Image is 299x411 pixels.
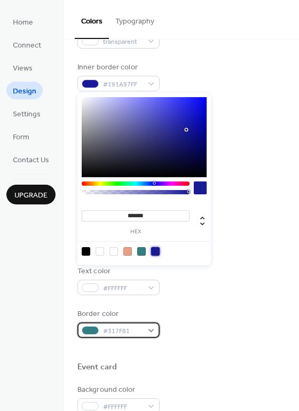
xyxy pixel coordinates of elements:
[13,63,33,74] span: Views
[77,62,158,73] div: Inner border color
[96,247,104,256] div: rgba(0, 0, 0, 0)
[6,82,43,99] a: Design
[13,132,29,143] span: Form
[82,229,190,235] label: hex
[123,247,132,256] div: rgb(233, 159, 134)
[13,109,41,120] span: Settings
[77,384,158,396] div: Background color
[103,36,143,48] span: transparent
[103,326,143,337] span: #317F81
[13,17,33,28] span: Home
[82,247,90,256] div: rgb(0, 0, 0)
[151,247,160,256] div: rgb(25, 26, 151)
[137,247,146,256] div: rgb(49, 127, 129)
[14,190,48,201] span: Upgrade
[77,362,117,373] div: Event card
[103,79,143,90] span: #191A97FF
[13,40,41,51] span: Connect
[6,185,56,204] button: Upgrade
[109,247,118,256] div: rgb(255, 255, 255)
[6,59,39,76] a: Views
[103,283,143,294] span: #FFFFFF
[6,128,36,145] a: Form
[6,151,56,168] a: Contact Us
[77,309,158,320] div: Border color
[13,155,49,166] span: Contact Us
[13,86,36,97] span: Design
[6,36,48,53] a: Connect
[6,13,40,30] a: Home
[77,266,158,277] div: Text color
[6,105,47,122] a: Settings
